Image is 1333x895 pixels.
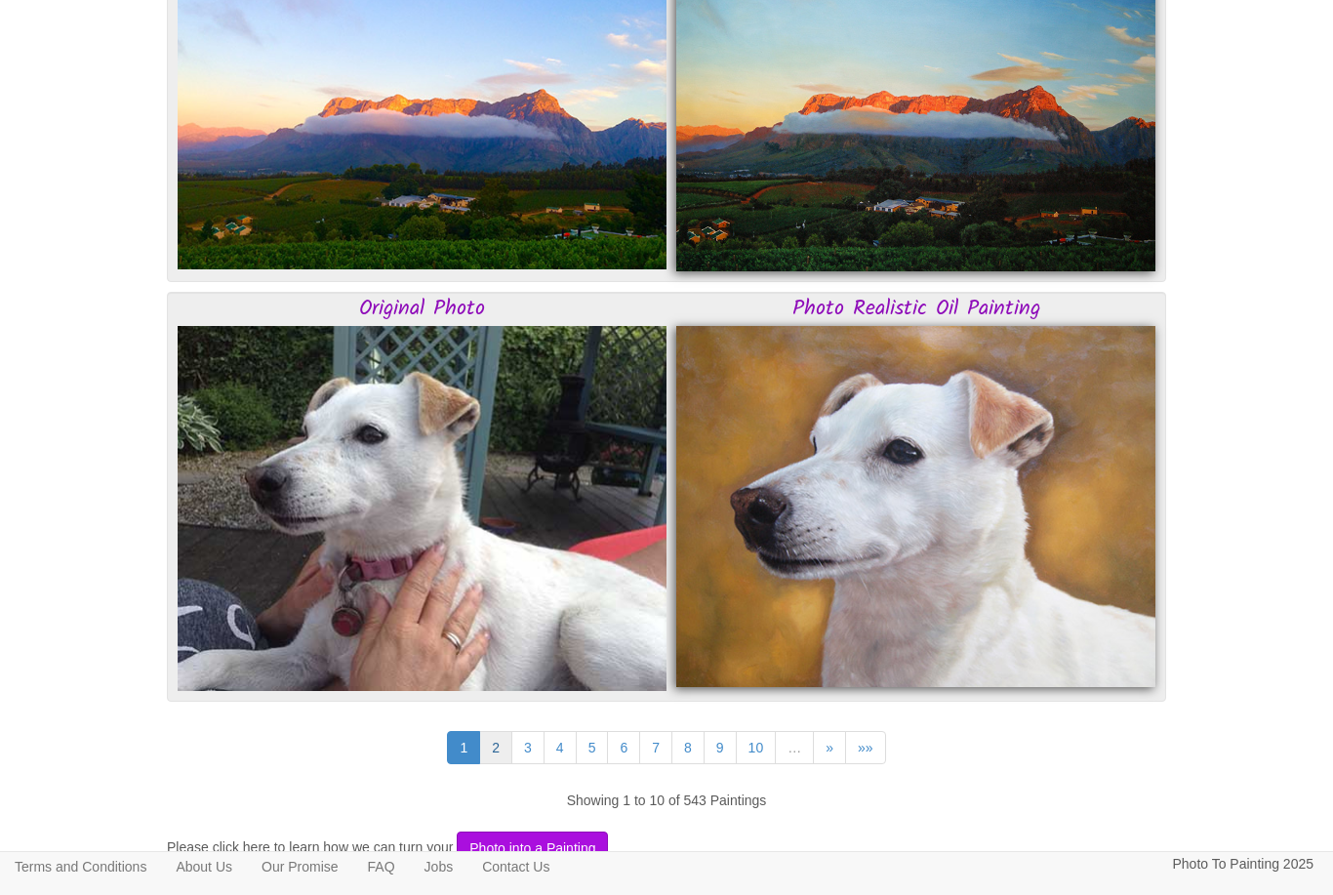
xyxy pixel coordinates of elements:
[736,731,777,764] a: 10
[775,731,814,764] a: …
[511,731,545,764] a: 3
[676,326,1155,687] img: Oil painting of a dog
[457,832,608,865] button: Photo into a Painting
[453,839,608,855] a: Photo into a Painting
[353,852,410,881] a: FAQ
[410,852,468,881] a: Jobs
[1172,852,1313,876] p: Photo To Painting 2025
[167,832,1166,865] p: Please click here to learn how we can turn your
[467,852,564,881] a: Contact Us
[676,298,1155,321] h3: Photo Realistic Oil Painting
[178,298,666,321] h3: Original Photo
[167,789,1166,813] p: Showing 1 to 10 of 543 Paintings
[544,731,577,764] a: 4
[161,852,247,881] a: About Us
[704,731,737,764] a: 9
[178,326,666,691] img: Original Photo
[479,731,512,764] a: 2
[607,731,640,764] a: 6
[813,731,846,764] a: »
[639,731,672,764] a: 7
[247,852,353,881] a: Our Promise
[671,731,705,764] a: 8
[576,731,609,764] a: 5
[447,731,480,764] a: 1
[845,731,886,764] a: »»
